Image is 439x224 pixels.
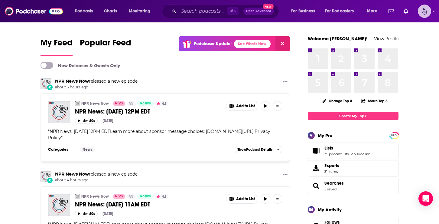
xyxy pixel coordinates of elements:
[47,177,53,184] div: New Episode
[243,8,274,15] button: Open AdvancedNew
[390,133,398,138] span: PRO
[41,62,120,69] a: New Releases & Guests Only
[48,129,270,140] span: NPR News: [DATE] 12PM EDTLearn more about sponsor message choices: [DOMAIN_NAME][URL] Privacy Policy
[80,147,95,152] a: News
[273,194,282,204] button: Show More Button
[55,171,138,177] h3: released a new episode
[80,38,131,51] span: Popular Feed
[287,6,323,16] button: open menu
[310,147,322,155] a: Lists
[75,201,150,208] span: NPR News: [DATE] 11AM EDT
[119,100,123,107] span: 93
[48,101,70,123] img: NPR News: 08-29-2025 12PM EDT
[48,194,70,216] img: NPR News: 08-29-2025 11AM EDT
[363,6,385,16] button: open menu
[318,97,356,105] button: Change Top 8
[81,101,109,106] a: NPR News Now
[41,38,73,56] a: My Feed
[194,41,232,46] p: Podchaser Update!
[310,182,322,190] a: Searches
[386,6,396,16] a: Show notifications dropdown
[140,193,151,199] span: Active
[75,118,98,124] button: 4m 40s
[324,163,339,168] span: Exports
[75,108,222,115] a: NPR News: [DATE] 12PM EDT
[390,133,398,137] a: PRO
[75,201,222,208] a: NPR News: [DATE] 11AM EDT
[308,36,368,41] a: Welcome [PERSON_NAME]!
[125,6,158,16] button: open menu
[75,108,150,115] span: NPR News: [DATE] 12PM EDT
[310,164,322,173] span: Exports
[401,6,411,16] a: Show notifications dropdown
[80,38,131,56] a: Popular Feed
[113,101,125,106] a: 93
[168,4,285,18] div: Search podcasts, credits, & more...
[155,101,168,106] button: 4.1
[47,84,53,91] div: New Episode
[226,194,258,203] button: Show More Button
[236,104,255,108] span: Add to List
[418,5,431,18] button: Show profile menu
[325,7,354,15] span: For Podcasters
[273,101,282,111] button: Show More Button
[41,171,51,182] img: NPR News Now
[48,147,75,152] h3: Categories
[5,5,63,17] img: Podchaser - Follow, Share and Rate Podcasts
[75,194,80,199] img: NPR News Now
[324,145,370,151] a: Lists
[324,187,337,191] a: 5 saved
[55,178,138,183] span: about 4 hours ago
[280,78,290,86] button: Show More Button
[129,7,150,15] span: Monitoring
[236,197,255,201] span: Add to List
[113,194,125,199] a: 93
[237,147,272,152] span: Show Podcast Details
[102,119,113,123] div: [DATE]
[418,191,433,206] div: Open Intercom Messenger
[324,170,339,174] span: 31 items
[41,38,73,51] span: My Feed
[41,78,51,89] img: NPR News Now
[140,100,151,107] span: Active
[75,101,80,106] img: NPR News Now
[324,180,344,186] a: Searches
[324,152,349,156] a: 35 podcast lists
[55,85,138,90] span: about 3 hours ago
[119,193,123,199] span: 93
[361,95,388,107] button: Share Top 8
[321,6,363,16] button: open menu
[179,6,227,16] input: Search podcasts, credits, & more...
[324,145,333,151] span: Lists
[308,143,398,159] span: Lists
[418,5,431,18] span: Logged in as Spiral5-G2
[234,40,271,48] a: See What's New
[349,152,370,156] a: 1 episode list
[318,207,342,212] div: My Activity
[374,36,398,41] a: View Profile
[367,7,377,15] span: More
[308,160,398,176] a: Exports
[55,78,138,84] h3: released a new episode
[81,194,109,199] a: NPR News Now
[308,178,398,194] span: Searches
[102,212,113,216] div: [DATE]
[246,10,271,13] span: Open Advanced
[104,7,117,15] span: Charts
[71,6,101,16] button: open menu
[418,5,431,18] img: User Profile
[48,129,270,140] span: " "
[55,171,89,177] a: NPR News Now
[155,194,168,199] button: 4.1
[226,101,258,110] button: Show More Button
[280,171,290,179] button: Show More Button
